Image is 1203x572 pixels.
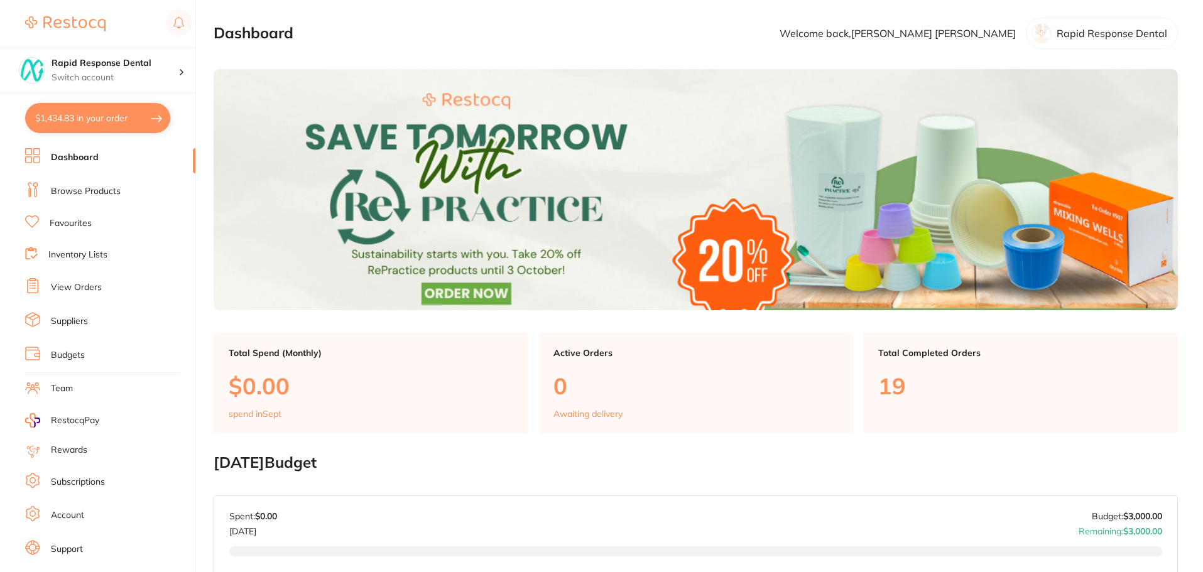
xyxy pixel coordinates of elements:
[25,413,40,428] img: RestocqPay
[51,509,84,522] a: Account
[51,315,88,328] a: Suppliers
[1057,28,1167,39] p: Rapid Response Dental
[51,543,83,556] a: Support
[229,348,513,358] p: Total Spend (Monthly)
[25,103,170,133] button: $1,434.83 in your order
[25,9,106,38] a: Restocq Logo
[51,476,105,488] a: Subscriptions
[48,249,107,261] a: Inventory Lists
[863,333,1178,434] a: Total Completed Orders19
[229,511,277,521] p: Spent:
[51,444,87,456] a: Rewards
[229,521,277,536] p: [DATE]
[553,373,838,399] p: 0
[214,454,1178,472] h2: [DATE] Budget
[1123,526,1162,537] strong: $3,000.00
[1092,511,1162,521] p: Budget:
[214,69,1178,310] img: Dashboard
[214,24,293,42] h2: Dashboard
[553,409,623,419] p: Awaiting delivery
[51,414,99,427] span: RestocqPay
[25,16,106,31] img: Restocq Logo
[553,348,838,358] p: Active Orders
[51,151,99,164] a: Dashboard
[878,348,1163,358] p: Total Completed Orders
[25,413,99,428] a: RestocqPay
[50,217,92,230] a: Favourites
[878,373,1163,399] p: 19
[51,382,73,395] a: Team
[214,333,528,434] a: Total Spend (Monthly)$0.00spend inSept
[1123,510,1162,522] strong: $3,000.00
[52,72,178,84] p: Switch account
[255,510,277,522] strong: $0.00
[538,333,853,434] a: Active Orders0Awaiting delivery
[51,281,102,294] a: View Orders
[1079,521,1162,536] p: Remaining:
[51,349,85,362] a: Budgets
[51,185,121,198] a: Browse Products
[780,28,1016,39] p: Welcome back, [PERSON_NAME] [PERSON_NAME]
[19,58,45,83] img: Rapid Response Dental
[52,57,178,70] h4: Rapid Response Dental
[229,373,513,399] p: $0.00
[229,409,281,419] p: spend in Sept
